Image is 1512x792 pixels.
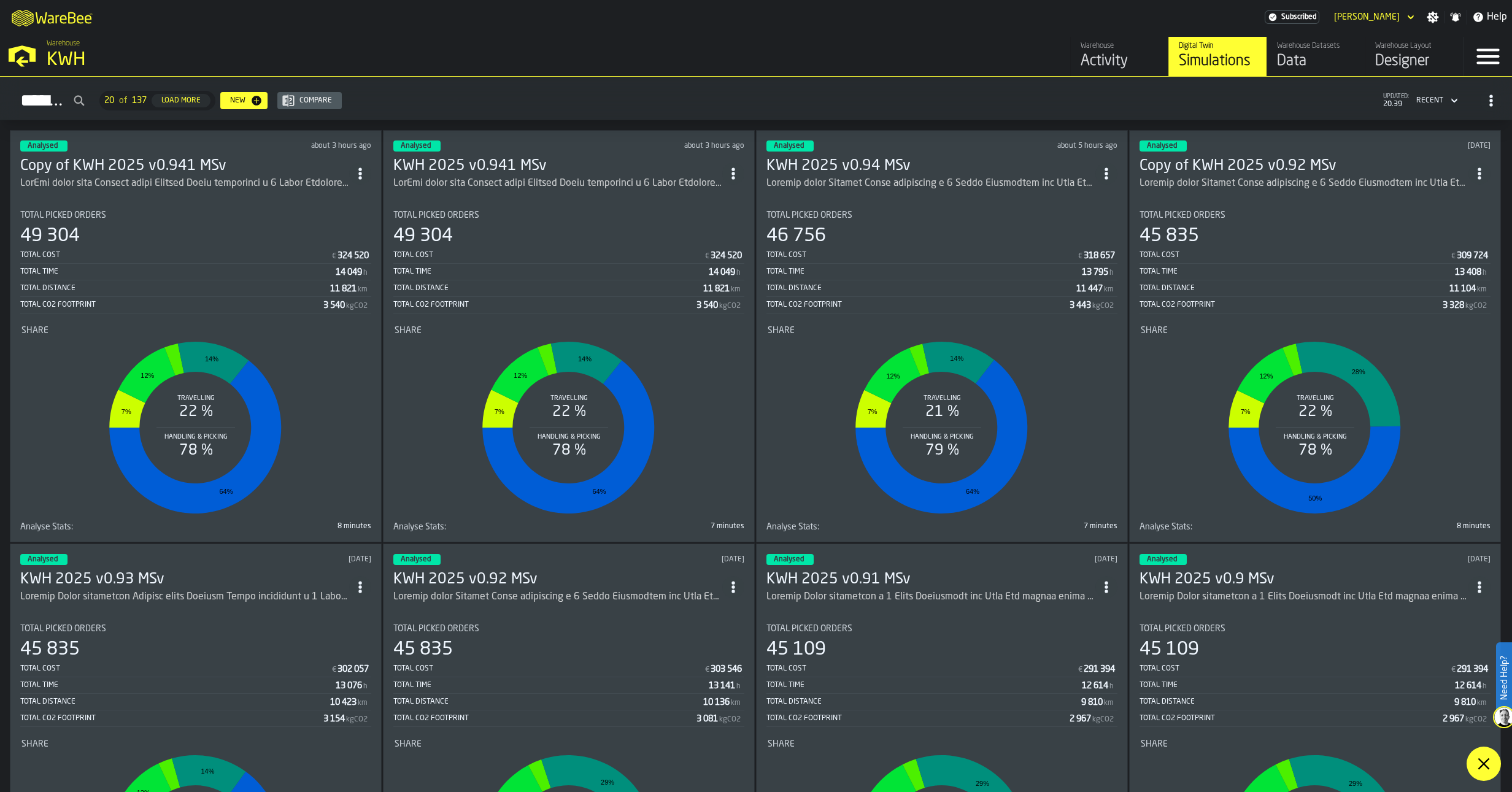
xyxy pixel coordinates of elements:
span: updated: [1383,93,1409,100]
div: Total Cost [766,251,1077,260]
div: DropdownMenuValue-Mikael Svennas [1329,10,1417,25]
span: 20 [104,96,114,106]
span: Share [1141,326,1168,336]
div: Title [768,326,1116,336]
span: Total Picked Orders [766,624,852,634]
div: LayOut minor fixe Updated gates Updated Agent suoritteet x 2 Minor Assignment and Item Set issues... [20,176,349,191]
div: Activity [1081,52,1159,71]
div: Title [766,624,1117,634]
div: KWH 2025 v0.9 MSv [1140,570,1468,590]
span: h [1109,269,1114,277]
div: Data [1277,52,1355,71]
div: Menu Subscription [1265,10,1319,24]
div: New [225,96,250,105]
span: Share [1141,739,1168,749]
span: kgCO2 [719,302,741,310]
div: Stat Value [709,681,735,691]
div: Chat Widget [1237,299,1512,792]
span: Analyse Stats: [20,522,73,532]
div: Copy of KWH 2025 v0.92 MSv [1140,156,1468,176]
div: Title [1140,210,1491,220]
span: € [1078,252,1082,261]
div: Title [20,210,371,220]
div: Total Time [766,267,1082,276]
div: Title [768,739,1116,749]
span: h [736,682,741,691]
span: Total Picked Orders [393,624,479,634]
a: link-to-/wh/i/4fb45246-3b77-4bb5-b880-c337c3c5facb/settings/billing [1265,10,1319,24]
div: Updated gates Updated Agent suoritteet x 2 Minor Assignment and Item Set issues fixed Latest 28.0... [393,590,722,604]
div: Loremip dolor Sitamet Conse adipiscing e 6 Seddo Eiusmodtem inc Utla Etd magnaa enima Minimv 25.7... [393,590,722,604]
div: Total Time [393,681,709,690]
div: Total CO2 Footprint [393,714,696,723]
div: Updated gates Updated Agent suoritteet x 2 Minor Assignment and Item Set issues fixed Latest 28.0... [766,176,1095,191]
div: Stat Value [1455,267,1481,277]
div: DropdownMenuValue-4 [1411,93,1460,108]
div: Total CO2 Footprint [1140,714,1443,723]
div: Total Distance [1140,698,1454,706]
div: 45 109 [766,639,826,661]
span: km [1104,285,1114,294]
span: Share [768,326,795,336]
div: stat-Total Picked Orders [766,210,1117,313]
span: Subscribed [1281,13,1316,21]
span: Share [768,739,795,749]
span: 20.39 [1383,100,1409,109]
div: Total Time [393,267,709,276]
label: button-toggle-Notifications [1444,11,1467,23]
div: stat-Total Picked Orders [20,624,371,727]
div: KWH [47,49,378,71]
span: km [731,285,741,294]
div: DropdownMenuValue-Mikael Svennas [1334,12,1400,22]
span: Total Picked Orders [1140,210,1225,220]
div: Total Distance [393,698,703,706]
div: Title [1140,624,1491,634]
div: stat-Total Picked Orders [1140,210,1491,313]
span: Help [1487,10,1507,25]
div: Loremip dolor Sitamet Conse adipiscing e 6 Seddo Eiusmodtem inc Utla Etd magnaa enima Minimv 25.7... [1140,176,1468,191]
div: stat-Share [395,326,743,520]
div: Title [21,326,370,336]
div: Title [766,210,1117,220]
div: Stat Value [711,251,742,261]
div: Total Cost [20,664,331,673]
div: Total Time [20,267,336,276]
div: Stat Value [1076,284,1103,294]
div: stat-Total Picked Orders [1140,624,1491,727]
span: Total Picked Orders [393,210,479,220]
div: stat-Analyse Stats: [766,522,1117,532]
div: Stat Value [1070,301,1091,310]
span: kgCO2 [346,302,368,310]
div: KWH 2025 v0.92 MSv [393,570,722,590]
span: h [363,269,368,277]
div: Updated: 23/09/2025, 18.00.50 Created: 23/09/2025, 18.00.39 [221,142,372,150]
div: Title [20,522,193,532]
div: Stat Value [330,698,357,707]
section: card-SimulationDashboardCard-analyzed [20,201,371,532]
div: ItemListCard-DashboardItemContainer [1129,130,1501,542]
div: stat-Total Picked Orders [766,624,1117,727]
div: Total CO2 Footprint [766,301,1070,309]
div: Stat Value [1457,251,1488,261]
span: Warehouse [47,39,80,48]
button: button-New [220,92,268,109]
div: Title [393,522,566,532]
a: link-to-/wh/i/4fb45246-3b77-4bb5-b880-c337c3c5facb/data [1267,37,1365,76]
section: card-SimulationDashboardCard-analyzed [1140,201,1491,532]
div: Total CO2 Footprint [393,301,696,309]
div: ItemListCard-DashboardItemContainer [10,130,382,542]
div: Stat Value [337,251,369,261]
div: Updated: 23/09/2025, 17.11.01 Created: 23/09/2025, 17.05.15 [594,142,745,150]
label: button-toggle-Help [1467,10,1512,25]
div: Total Cost [766,664,1077,673]
span: kgCO2 [1092,715,1114,724]
div: 45 835 [20,639,80,661]
section: card-SimulationDashboardCard-analyzed [766,201,1117,532]
div: Title [395,326,743,336]
div: Stat Value [1070,714,1091,724]
span: Analysed [1147,556,1177,563]
div: 49 304 [20,225,80,247]
div: Stat Value [330,284,357,294]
